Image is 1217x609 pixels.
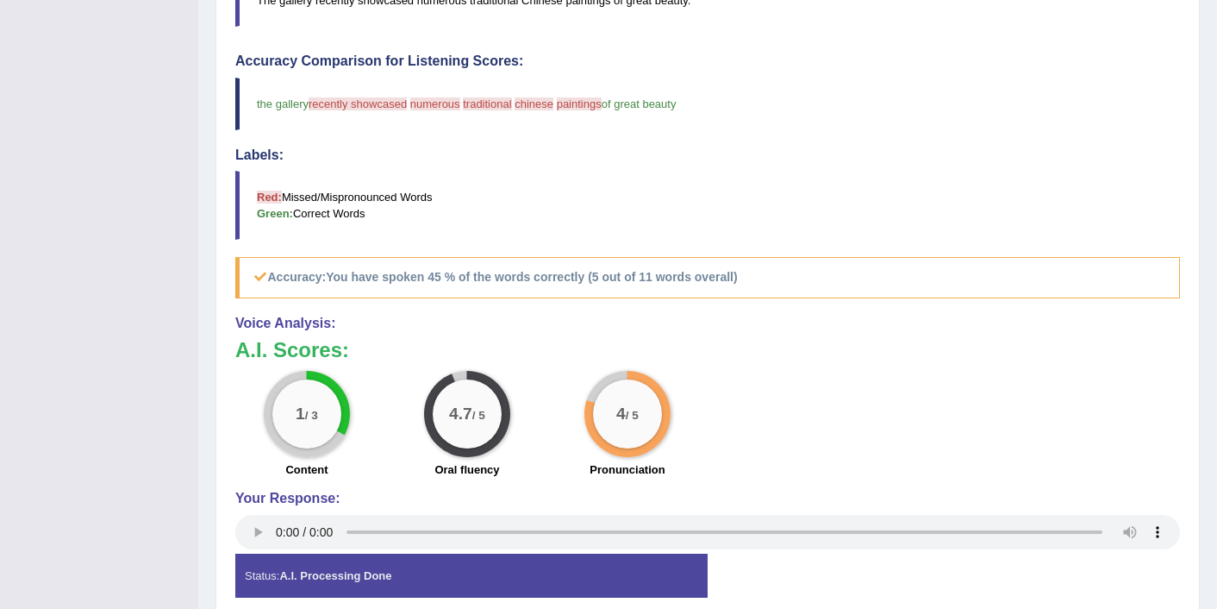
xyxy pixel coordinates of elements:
[305,409,318,422] small: / 3
[235,338,349,361] b: A.I. Scores:
[296,405,305,424] big: 1
[235,171,1180,240] blockquote: Missed/Mispronounced Words Correct Words
[626,409,639,422] small: / 5
[235,53,1180,69] h4: Accuracy Comparison for Listening Scores:
[235,491,1180,506] h4: Your Response:
[257,97,309,110] span: the gallery
[235,554,708,598] div: Status:
[235,148,1180,163] h4: Labels:
[463,97,511,110] span: traditional
[235,316,1180,331] h4: Voice Analysis:
[472,409,485,422] small: / 5
[257,207,293,220] b: Green:
[602,97,677,110] span: of great beauty
[434,461,499,478] label: Oral fluency
[309,97,407,110] span: recently showcased
[590,461,665,478] label: Pronunciation
[616,405,626,424] big: 4
[515,97,553,110] span: chinese
[410,97,460,110] span: numerous
[235,257,1180,298] h5: Accuracy:
[285,461,328,478] label: Content
[279,569,391,582] strong: A.I. Processing Done
[557,97,602,110] span: paintings
[257,191,282,204] b: Red:
[449,405,472,424] big: 4.7
[326,270,737,284] b: You have spoken 45 % of the words correctly (5 out of 11 words overall)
